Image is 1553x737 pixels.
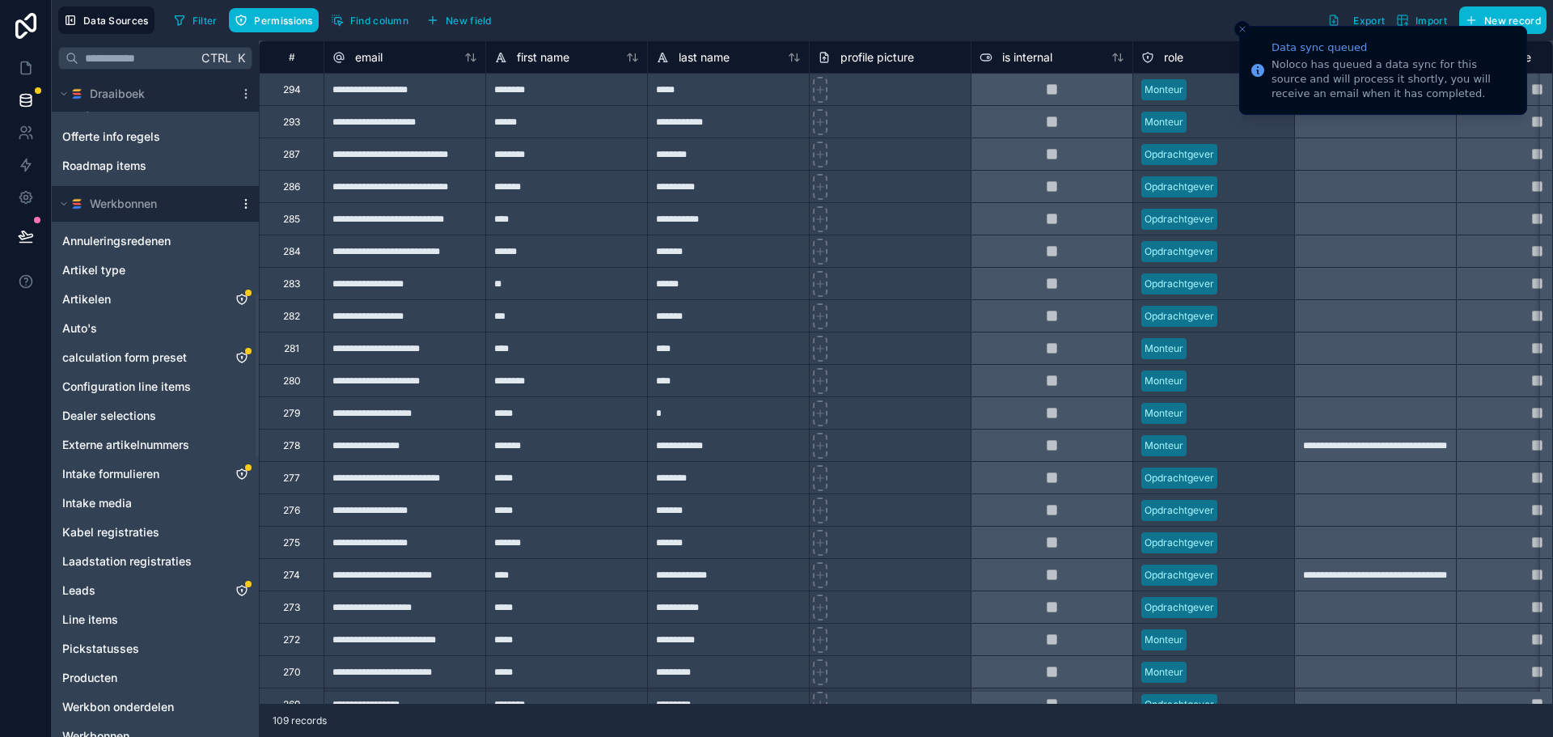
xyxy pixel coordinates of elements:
span: Permissions [254,15,312,27]
div: Kabel registraties [55,519,256,545]
span: New field [446,15,492,27]
div: 269 [283,698,300,711]
div: 281 [284,342,299,355]
div: 278 [283,439,300,452]
span: role [1164,49,1183,66]
img: SmartSuite logo [70,87,83,100]
span: calculation form preset [62,349,187,366]
div: # [272,51,311,63]
div: 283 [283,277,300,290]
span: Roadmap items [62,158,146,174]
div: Artikelen [55,286,256,312]
button: Data Sources [58,6,154,34]
span: K [235,53,247,64]
div: Opdrachtgever [1145,568,1214,582]
div: 270 [283,666,301,679]
button: Export [1322,6,1390,34]
div: Monteur [1145,341,1183,356]
div: Opdrachtgever [1145,697,1214,712]
div: Opdrachtgever [1145,244,1214,259]
span: Annuleringsredenen [62,233,171,249]
span: profile picture [840,49,914,66]
div: Offerte info regels [55,124,256,150]
button: Filter [167,8,223,32]
div: Roadmap items [55,153,256,179]
div: 279 [283,407,300,420]
span: first name [517,49,569,66]
div: Monteur [1145,83,1183,97]
a: Producten [62,670,216,686]
div: 284 [283,245,301,258]
a: Auto's [62,320,216,337]
a: Roadmap items [62,158,216,174]
button: Permissions [229,8,318,32]
span: Werkbonnen [90,196,157,212]
button: New record [1459,6,1547,34]
div: Intake media [55,490,256,516]
a: Werkbon onderdelen [62,699,216,715]
div: Artikel type [55,257,256,283]
button: SmartSuite logoDraaiboek [55,83,233,105]
span: email [355,49,383,66]
div: Noloco has queued a data sync for this source and will process it shortly, you will receive an em... [1272,57,1513,102]
div: 282 [283,310,300,323]
span: Data Sources [83,15,149,27]
div: Opdrachtgever [1145,309,1214,324]
div: Opdrachtgever [1145,600,1214,615]
span: Pickstatusses [62,641,139,657]
div: Intake formulieren [55,461,256,487]
span: last name [679,49,730,66]
a: Offerte info regels [62,129,216,145]
span: Intake formulieren [62,466,159,482]
div: Laadstation registraties [55,549,256,574]
div: Opdrachtgever [1145,147,1214,162]
button: Find column [325,8,414,32]
span: Artikel type [62,262,125,278]
div: Data sync queued [1272,40,1513,56]
button: Close toast [1234,21,1250,37]
div: Line items [55,607,256,633]
span: Find column [350,15,408,27]
a: Leads [62,582,216,599]
span: Configuration line items [62,379,191,395]
div: 273 [283,601,300,614]
a: Laadstation registraties [62,553,216,570]
div: Monteur [1145,406,1183,421]
a: Annuleringsredenen [62,233,216,249]
div: 276 [283,504,300,517]
div: 280 [283,375,301,388]
div: 277 [283,472,300,485]
span: Line items [62,612,118,628]
img: SmartSuite logo [70,197,83,210]
div: Monteur [1145,374,1183,388]
a: New record [1453,6,1547,34]
div: Producten [55,665,256,691]
div: Monteur [1145,115,1183,129]
span: Filter [193,15,218,27]
div: calculation form preset [55,345,256,371]
a: Intake media [62,495,216,511]
div: 272 [283,633,300,646]
div: Opdrachtgever [1145,277,1214,291]
span: Auto's [62,320,97,337]
span: Offerte info regels [62,129,160,145]
div: Opdrachtgever [1145,536,1214,550]
span: Externe artikelnummers [62,437,189,453]
a: calculation form preset [62,349,216,366]
div: 275 [283,536,300,549]
div: Pickstatusses [55,636,256,662]
div: Monteur [1145,665,1183,680]
a: Artikel type [62,262,216,278]
span: Dealer selections [62,408,156,424]
div: 287 [283,148,300,161]
span: Artikelen [62,291,111,307]
span: Intake media [62,495,132,511]
span: Ctrl [200,48,233,68]
span: Producten [62,670,117,686]
div: 286 [283,180,300,193]
div: Monteur [1145,633,1183,647]
span: Draaiboek [90,86,145,102]
div: Auto's [55,316,256,341]
span: Leads [62,582,95,599]
div: 274 [283,569,300,582]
